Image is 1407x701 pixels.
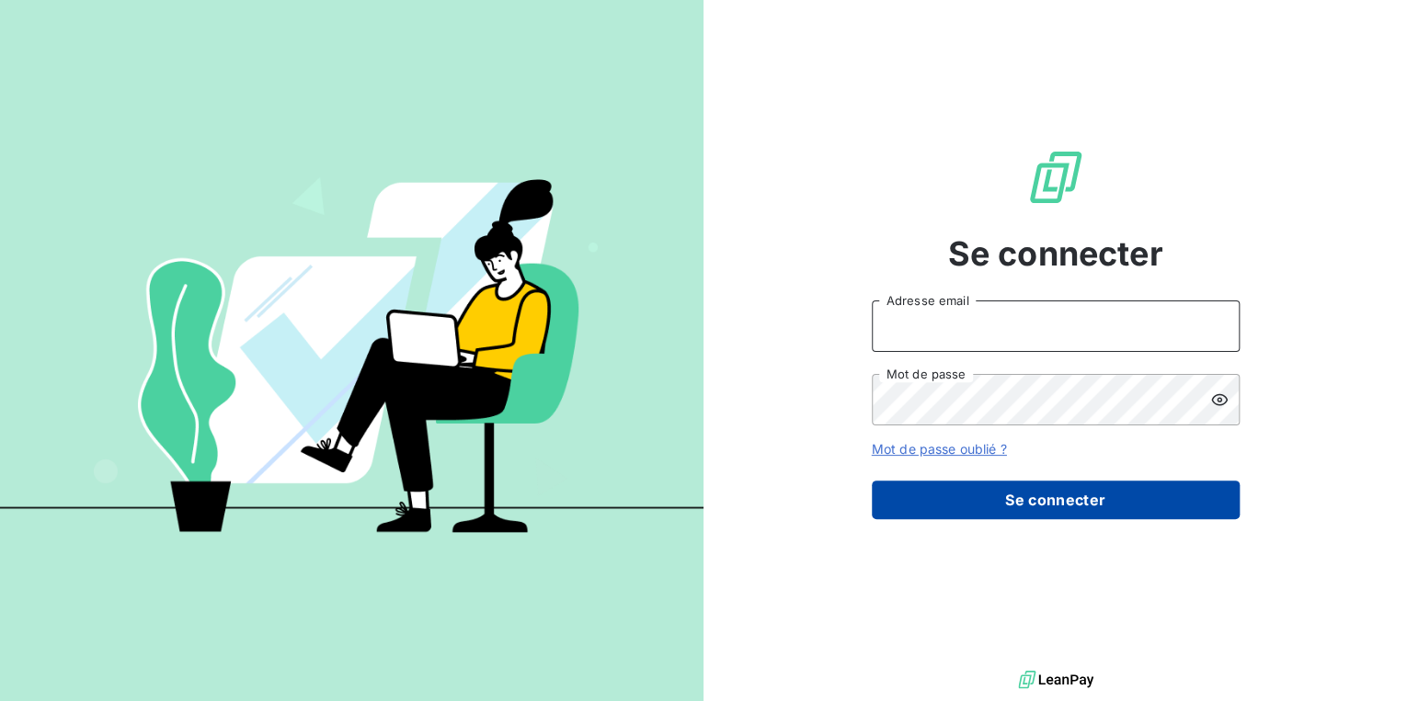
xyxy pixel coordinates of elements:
button: Se connecter [872,481,1240,519]
img: Logo LeanPay [1026,148,1085,207]
span: Se connecter [948,229,1163,278]
input: placeholder [872,300,1240,352]
img: logo [1018,666,1093,694]
a: Mot de passe oublié ? [872,441,1007,457]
